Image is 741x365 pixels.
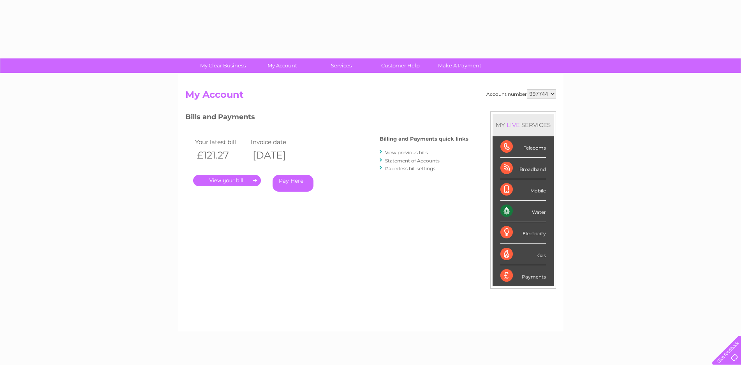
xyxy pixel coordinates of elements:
th: £121.27 [193,147,249,163]
h4: Billing and Payments quick links [380,136,468,142]
div: Electricity [500,222,546,243]
div: Broadband [500,158,546,179]
div: LIVE [505,121,521,129]
div: Account number [486,89,556,99]
div: Telecoms [500,136,546,158]
a: Paperless bill settings [385,166,435,171]
a: View previous bills [385,150,428,155]
td: Invoice date [249,137,305,147]
a: My Clear Business [191,58,255,73]
div: Payments [500,265,546,286]
div: Water [500,201,546,222]
td: Your latest bill [193,137,249,147]
div: MY SERVICES [493,114,554,136]
a: Statement of Accounts [385,158,440,164]
h2: My Account [185,89,556,104]
a: Services [309,58,373,73]
div: Mobile [500,179,546,201]
a: Customer Help [368,58,433,73]
a: Pay Here [273,175,313,192]
a: . [193,175,261,186]
th: [DATE] [249,147,305,163]
a: My Account [250,58,314,73]
a: Make A Payment [428,58,492,73]
h3: Bills and Payments [185,111,468,125]
div: Gas [500,244,546,265]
